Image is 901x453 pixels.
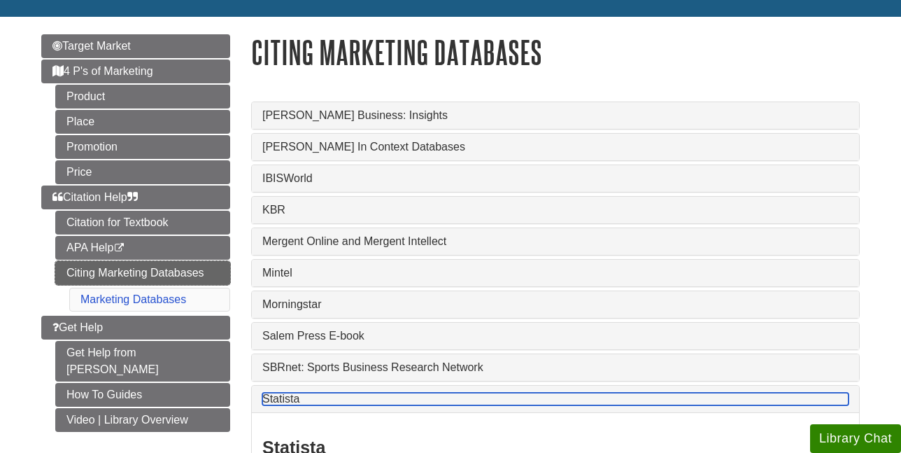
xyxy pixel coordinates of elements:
a: IBISWorld [262,172,849,185]
span: Citation Help [52,191,138,203]
a: Get Help from [PERSON_NAME] [55,341,230,382]
a: Citation for Textbook [55,211,230,235]
a: SBRnet: Sports Business Research Network [262,361,849,374]
a: Place [55,110,230,134]
a: Promotion [55,135,230,159]
a: Morningstar [262,298,849,311]
a: Price [55,160,230,184]
a: Product [55,85,230,109]
a: How To Guides [55,383,230,407]
a: KBR [262,204,849,216]
a: [PERSON_NAME] In Context Databases [262,141,849,153]
a: Salem Press E-book [262,330,849,342]
a: Marketing Databases [80,293,186,305]
div: Guide Page Menu [41,34,230,432]
a: Get Help [41,316,230,340]
a: 4 P's of Marketing [41,60,230,83]
a: Target Market [41,34,230,58]
a: Citation Help [41,186,230,209]
a: Citing Marketing Databases [55,261,230,285]
h1: Citing Marketing Databases [251,34,860,70]
span: 4 P's of Marketing [52,65,153,77]
span: Get Help [52,321,103,333]
a: Video | Library Overview [55,408,230,432]
a: Statista [262,393,849,405]
button: Library Chat [810,424,901,453]
a: Mintel [262,267,849,279]
i: This link opens in a new window [113,244,125,253]
a: APA Help [55,236,230,260]
span: Target Market [52,40,131,52]
a: [PERSON_NAME] Business: Insights [262,109,849,122]
a: Mergent Online and Mergent Intellect [262,235,849,248]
